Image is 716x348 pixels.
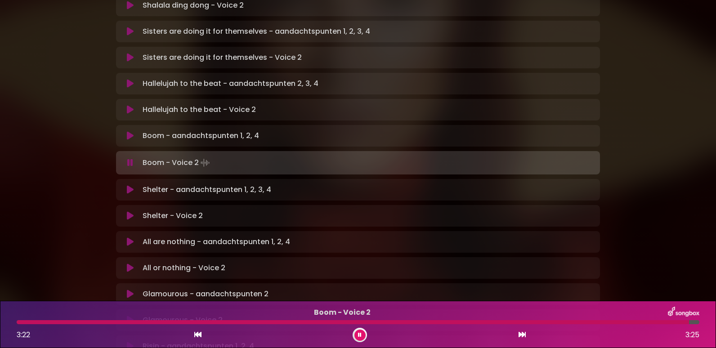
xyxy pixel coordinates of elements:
[143,26,595,37] p: Sisters are doing it for themselves - aandachtspunten 1, 2, 3, 4
[685,330,699,340] span: 3:25
[143,78,595,89] p: Hallelujah to the beat - aandachtspunten 2, 3, 4
[143,184,595,195] p: Shelter - aandachtspunten 1, 2, 3, 4
[17,330,30,340] span: 3:22
[143,130,595,141] p: Boom - aandachtspunten 1, 2, 4
[143,104,595,115] p: Hallelujah to the beat - Voice 2
[143,52,595,63] p: Sisters are doing it for themselves - Voice 2
[17,307,668,318] p: Boom - Voice 2
[668,307,699,318] img: songbox-logo-white.png
[143,236,595,247] p: All are nothing - aandachtspunten 1, 2, 4
[199,156,211,169] img: waveform4.gif
[143,156,595,169] p: Boom - Voice 2
[143,210,595,221] p: Shelter - Voice 2
[143,263,595,273] p: All or nothing - Voice 2
[143,289,595,299] p: Glamourous - aandachtspunten 2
